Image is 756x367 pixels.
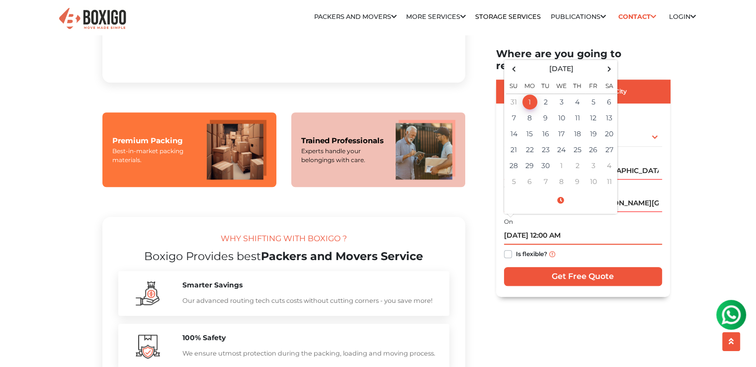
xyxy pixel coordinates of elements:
[118,233,449,250] div: WHY SHIFTING WITH BOXIGO ?
[496,48,670,72] h2: Where are you going to relocate?
[602,62,616,76] span: Next Month
[554,76,570,94] th: We
[506,196,615,205] a: Select Time
[207,120,266,180] img: Premium Packing
[112,147,197,165] div: Best-in-market packing materials.
[506,76,522,94] th: Su
[615,9,660,24] a: Contact
[538,76,554,94] th: Tu
[182,334,439,342] h5: 100% Safety
[549,251,555,257] img: info
[182,281,439,289] h5: Smarter Savings
[58,6,127,31] img: Boxigo
[504,227,662,245] input: Moving date
[314,13,397,20] a: Packers and Movers
[182,348,439,359] p: We ensure utmost protection during the packing, loading and moving process.
[475,13,541,20] a: Storage Services
[722,332,740,351] button: scroll up
[551,13,606,20] a: Publications
[10,10,30,30] img: whatsapp-icon.svg
[522,76,538,94] th: Mo
[669,13,696,20] a: Login
[182,295,439,306] p: Our advanced routing tech cuts costs without cutting corners - you save more!
[112,135,197,147] div: Premium Packing
[406,13,466,20] a: More services
[516,248,547,259] label: Is flexible?
[586,76,601,94] th: Fr
[522,62,601,76] th: Select Month
[504,217,513,226] label: On
[301,147,386,165] div: Experts handle your belongings with care.
[504,267,662,286] input: Get Free Quote
[301,135,386,147] div: Trained Professionals
[118,250,449,263] h2: Packers and Movers Service
[144,249,261,263] span: Boxigo Provides best
[136,335,160,359] img: boxigo_packers_and_movers_huge_savings
[570,76,586,94] th: Th
[396,120,455,180] img: Trained Professionals
[601,76,617,94] th: Sa
[507,62,520,76] span: Previous Month
[136,281,160,305] img: boxigo_packers_and_movers_huge_savings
